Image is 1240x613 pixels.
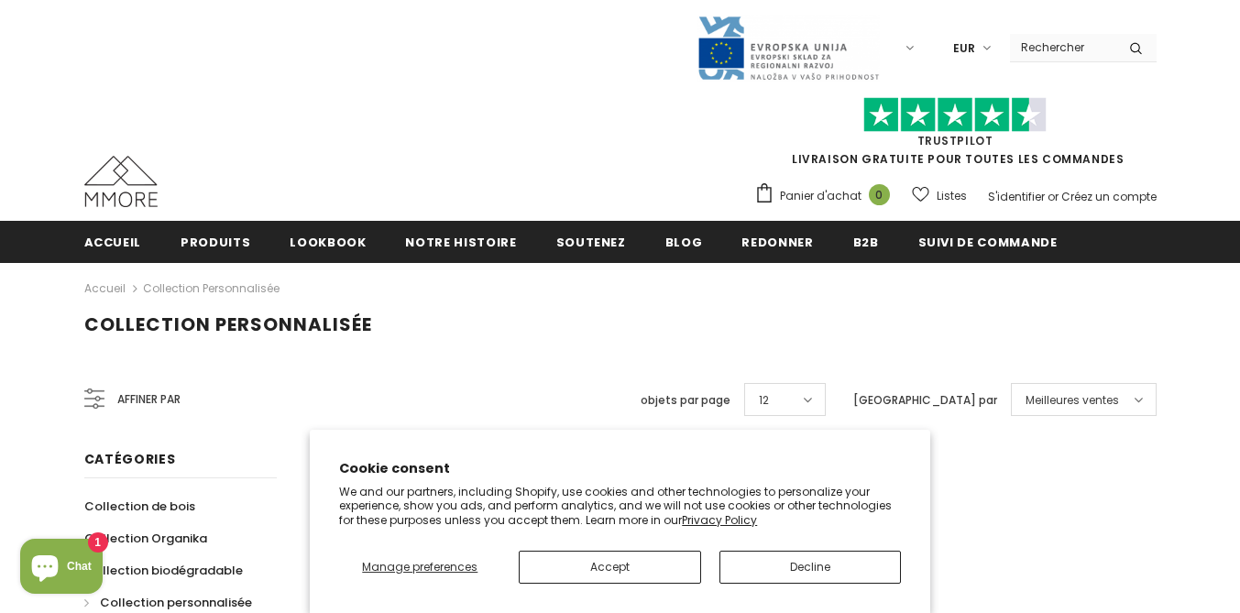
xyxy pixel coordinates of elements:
[84,278,126,300] a: Accueil
[405,234,516,251] span: Notre histoire
[759,391,769,410] span: 12
[339,551,500,584] button: Manage preferences
[665,221,703,262] a: Blog
[339,459,901,478] h2: Cookie consent
[84,498,195,515] span: Collection de bois
[84,522,207,554] a: Collection Organika
[754,182,899,210] a: Panier d'achat 0
[719,551,901,584] button: Decline
[143,280,280,296] a: Collection personnalisée
[556,221,626,262] a: soutenez
[1048,189,1059,204] span: or
[1026,391,1119,410] span: Meilleures ventes
[84,156,158,207] img: Cas MMORE
[339,485,901,528] p: We and our partners, including Shopify, use cookies and other technologies to personalize your ex...
[84,221,142,262] a: Accueil
[988,189,1045,204] a: S'identifier
[362,559,477,575] span: Manage preferences
[754,105,1157,167] span: LIVRAISON GRATUITE POUR TOUTES LES COMMANDES
[290,221,366,262] a: Lookbook
[741,221,813,262] a: Redonner
[853,234,879,251] span: B2B
[641,391,730,410] label: objets par page
[290,234,366,251] span: Lookbook
[84,312,372,337] span: Collection personnalisée
[665,234,703,251] span: Blog
[84,530,207,547] span: Collection Organika
[697,15,880,82] img: Javni Razpis
[741,234,813,251] span: Redonner
[682,512,757,528] a: Privacy Policy
[697,39,880,55] a: Javni Razpis
[1061,189,1157,204] a: Créez un compte
[853,391,997,410] label: [GEOGRAPHIC_DATA] par
[1010,34,1115,60] input: Search Site
[15,539,108,598] inbox-online-store-chat: Shopify online store chat
[181,221,250,262] a: Produits
[869,184,890,205] span: 0
[84,234,142,251] span: Accueil
[181,234,250,251] span: Produits
[918,234,1058,251] span: Suivi de commande
[84,490,195,522] a: Collection de bois
[84,450,176,468] span: Catégories
[84,554,243,586] a: Collection biodégradable
[912,180,967,212] a: Listes
[519,551,700,584] button: Accept
[117,389,181,410] span: Affiner par
[100,594,252,611] span: Collection personnalisée
[556,234,626,251] span: soutenez
[405,221,516,262] a: Notre histoire
[937,187,967,205] span: Listes
[918,221,1058,262] a: Suivi de commande
[780,187,861,205] span: Panier d'achat
[917,133,993,148] a: TrustPilot
[953,39,975,58] span: EUR
[853,221,879,262] a: B2B
[84,562,243,579] span: Collection biodégradable
[863,97,1047,133] img: Faites confiance aux étoiles pilotes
